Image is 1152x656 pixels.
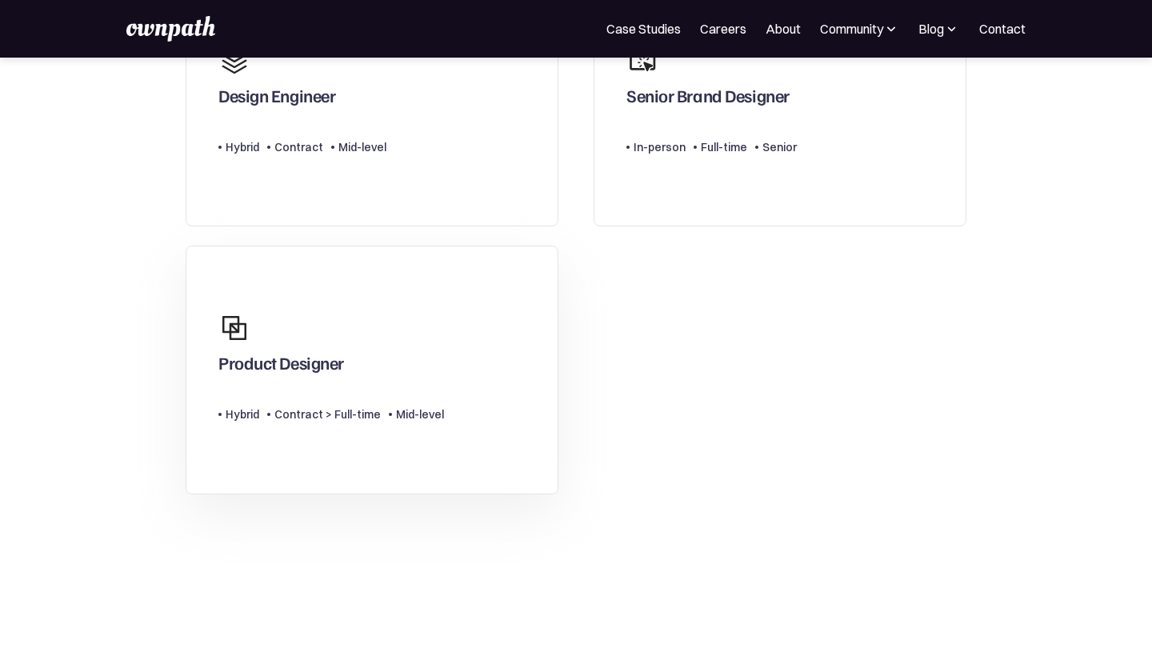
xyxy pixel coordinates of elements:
div: Mid-level [396,405,444,424]
div: Blog [918,19,944,38]
a: Contact [979,19,1026,38]
div: Contract > Full-time [274,405,381,424]
div: Product Designer [218,352,344,381]
div: In-person [634,138,686,157]
a: Product DesignerHybridContract > Full-timeMid-level [186,246,558,494]
div: Full-time [701,138,747,157]
div: Community [820,19,883,38]
div: Community [820,19,899,38]
div: Blog [918,19,960,38]
a: About [766,19,801,38]
div: Mid-level [338,138,386,157]
div: Contract [274,138,323,157]
div: Senior [762,138,797,157]
div: Design Engineer [218,85,335,114]
a: Careers [700,19,746,38]
div: Hybrid [226,405,259,424]
div: Senior Brand Designer [626,85,790,114]
a: Case Studies [606,19,681,38]
div: Hybrid [226,138,259,157]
